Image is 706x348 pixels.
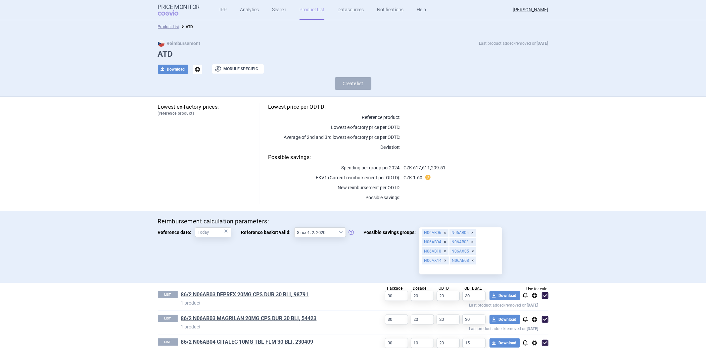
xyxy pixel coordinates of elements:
li: Product List [158,24,179,30]
span: Possible savings groups: [364,227,419,237]
h5: Lowest ex-factory prices: [158,103,252,116]
div: N06AB10 [422,247,448,255]
p: 1 product [181,323,365,330]
span: COGVIO [158,10,188,16]
button: Download [490,291,520,300]
h1: ATD [158,49,548,59]
strong: ATD [186,25,193,29]
p: Deviation: [268,144,400,150]
h4: Reimbursement calculation parameters: [158,217,548,226]
li: ATD [179,24,193,30]
p: Last product added/removed on [365,301,539,308]
a: Product List [158,25,179,29]
div: N06AX05 [449,247,476,255]
img: CZ [158,40,165,47]
button: Download [490,338,520,348]
strong: Price Monitor [158,4,200,10]
p: Last product added/removed on [365,325,539,331]
p: Lowest ex-factory price per ODTD: [268,124,400,131]
p: Average of 2nd and 3rd lowest ex-factory price per ODTD: [268,134,400,141]
div: N06AB03 [449,238,476,246]
strong: [DATE] [527,326,539,331]
button: Download [158,65,188,74]
p: Possible savings: [268,194,400,201]
span: (reference product) [158,111,252,116]
h5: Lowest price per ODTD: [268,103,548,111]
div: N06AB06 [422,229,448,237]
button: Create list [335,77,371,90]
div: N06AB04 [422,238,448,246]
p: EKV1 (Current reimbursement per ODTD): [268,174,400,181]
strong: Reimbursement [158,41,201,46]
h1: 86/2 N06AB03 DEPREX 20MG CPS DUR 30 BLI, 98791 [181,291,365,300]
input: Reference date:× [195,227,231,237]
input: Possible savings groups:N06AB06N06AB05N06AB04N06AB03N06AB10N06AX05N06AX14N06AB08 [422,265,500,274]
strong: [DATE] [527,303,539,308]
span: Reference basket valid: [241,227,294,237]
h5: Possible savings: [268,154,548,161]
p: LIST [158,291,178,298]
p: Reference product: [268,114,400,121]
div: N06AB08 [450,257,476,264]
a: Price MonitorCOGVIO [158,4,200,16]
a: 86/2 N06AB04 CITALEC 10MG TBL FLM 30 BLI, 230409 [181,338,313,346]
span: Package [387,286,403,291]
p: New reimbursement per ODTD: [268,184,400,191]
span: ODTDBAL [465,286,482,291]
p: CZK 617,611,299.51 [400,164,548,171]
h1: 86/2 N06AB03 MAGRILAN 20MG CPS DUR 30 BLI, 54423 [181,315,365,323]
span: Reference date: [158,227,195,237]
a: 86/2 N06AB03 DEPREX 20MG CPS DUR 30 BLI, 98791 [181,291,309,298]
span: Dosage [413,286,427,291]
p: LIST [158,315,178,322]
div: × [224,227,228,235]
button: Download [490,315,520,324]
div: N06AB05 [449,229,476,237]
span: ODTD [439,286,449,291]
p: LIST [158,338,178,346]
p: Spending per group per 2024 : [268,164,400,171]
div: N06AX14 [422,257,449,264]
p: Last product added/removed on [479,40,548,47]
span: Use for calc. [527,287,548,291]
strong: [DATE] [537,41,548,46]
a: 86/2 N06AB03 MAGRILAN 20MG CPS DUR 30 BLI, 54423 [181,315,317,322]
p: CZK 1.60 [400,174,548,181]
p: 1 product [181,300,365,306]
button: Module specific [212,64,264,74]
h1: 86/2 N06AB04 CITALEC 10MG TBL FLM 30 BLI, 230409 [181,338,365,347]
select: Reference basket valid: [294,227,346,237]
